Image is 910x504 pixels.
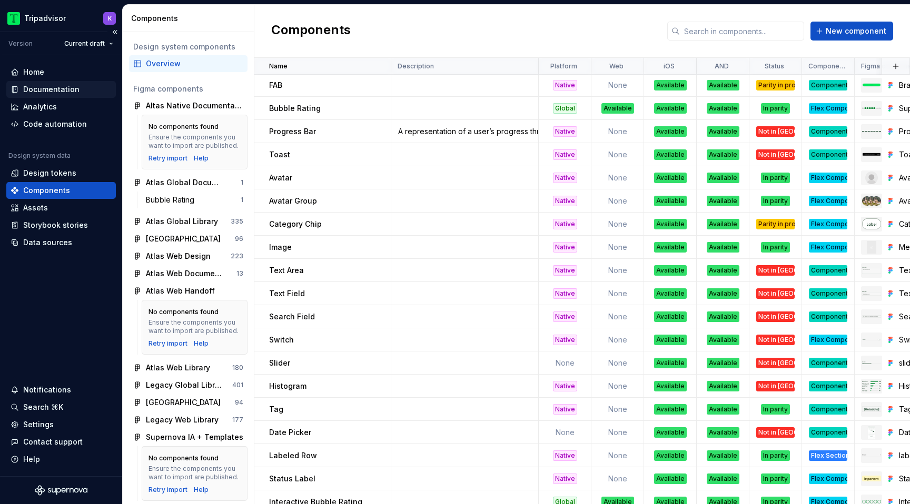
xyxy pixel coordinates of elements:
[761,103,790,114] div: In parity
[23,385,71,395] div: Notifications
[809,288,847,299] div: Component
[654,265,687,276] div: Available
[194,486,209,494] a: Help
[809,404,847,415] div: Component
[194,339,209,348] div: Help
[232,416,243,424] div: 177
[553,381,577,391] div: Native
[654,288,687,299] div: Available
[862,107,881,109] img: Supernova Bubble Rating
[707,149,739,160] div: Available
[6,182,116,199] a: Components
[862,476,881,481] img: Status Label
[231,217,243,226] div: 335
[6,116,116,133] a: Code automation
[6,234,116,251] a: Data sources
[591,351,644,375] td: None
[862,196,881,206] img: Avatar Group
[23,119,87,129] div: Code automation
[149,339,187,348] button: Retry import
[654,450,687,461] div: Available
[23,185,70,196] div: Components
[146,216,218,227] div: Atlas Global Library
[654,80,687,90] div: Available
[553,242,577,253] div: Native
[591,467,644,490] td: None
[269,80,282,90] p: FAB
[149,454,219,462] div: No components found
[707,173,739,183] div: Available
[591,213,644,236] td: None
[6,416,116,433] a: Settings
[809,242,847,253] div: Flex Component
[809,103,847,114] div: Flex Component
[23,454,40,465] div: Help
[6,381,116,398] button: Notifications
[867,241,876,254] img: Media Container
[146,177,224,188] div: Atlas Global Documentation
[149,465,241,481] div: Ensure the components you want to import are published.
[809,173,847,183] div: Flex Component
[23,402,63,412] div: Search ⌘K
[6,451,116,468] button: Help
[862,454,881,457] img: labeled row
[539,421,591,444] td: None
[553,335,577,345] div: Native
[146,432,243,442] div: Supernova IA + Templates
[591,305,644,328] td: None
[129,97,248,114] a: Altas Native Documentation
[707,196,739,206] div: Available
[591,74,644,97] td: None
[23,437,83,447] div: Contact support
[809,427,847,438] div: Component
[862,500,881,503] img: Interactive Bubble Rating
[271,22,351,41] h2: Components
[269,404,283,415] p: Tag
[654,311,687,322] div: Available
[553,450,577,461] div: Native
[269,103,321,114] p: Bubble Rating
[146,286,215,296] div: Atlas Web Handoff
[146,268,224,279] div: Atlas Web Documentation
[707,265,739,276] div: Available
[591,282,644,305] td: None
[269,381,306,391] p: Histogram
[236,269,243,278] div: 13
[232,364,243,372] div: 180
[398,62,434,70] p: Description
[553,126,577,137] div: Native
[146,380,224,390] div: Legacy Global Library
[756,126,795,137] div: Not in [GEOGRAPHIC_DATA]
[8,39,33,48] div: Version
[654,358,687,368] div: Available
[756,427,795,438] div: Not in [GEOGRAPHIC_DATA]
[23,203,48,213] div: Assets
[809,450,847,461] div: Flex Section
[553,149,577,160] div: Native
[654,473,687,484] div: Available
[269,62,288,70] p: Name
[756,335,795,345] div: Not in [GEOGRAPHIC_DATA]
[862,153,881,157] img: Toast
[553,265,577,276] div: Native
[129,283,248,299] a: Atlas Web Handoff
[23,67,44,77] div: Home
[6,64,116,80] a: Home
[269,358,290,368] p: Slider
[35,485,87,496] svg: Supernova Logo
[392,126,538,137] div: A representation of a user’s progress through a series of discrete steps.
[149,318,241,335] div: Ensure the components you want to import are published.
[553,196,577,206] div: Native
[591,189,644,213] td: None
[756,288,795,299] div: Not in [GEOGRAPHIC_DATA]
[149,154,187,163] button: Retry import
[862,361,881,365] img: slider supernova
[809,265,847,276] div: Component
[553,173,577,183] div: Native
[142,191,248,208] a: Bubble Rating1
[654,196,687,206] div: Available
[269,242,292,253] p: Image
[654,381,687,391] div: Available
[146,415,219,425] div: Legacy Web Library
